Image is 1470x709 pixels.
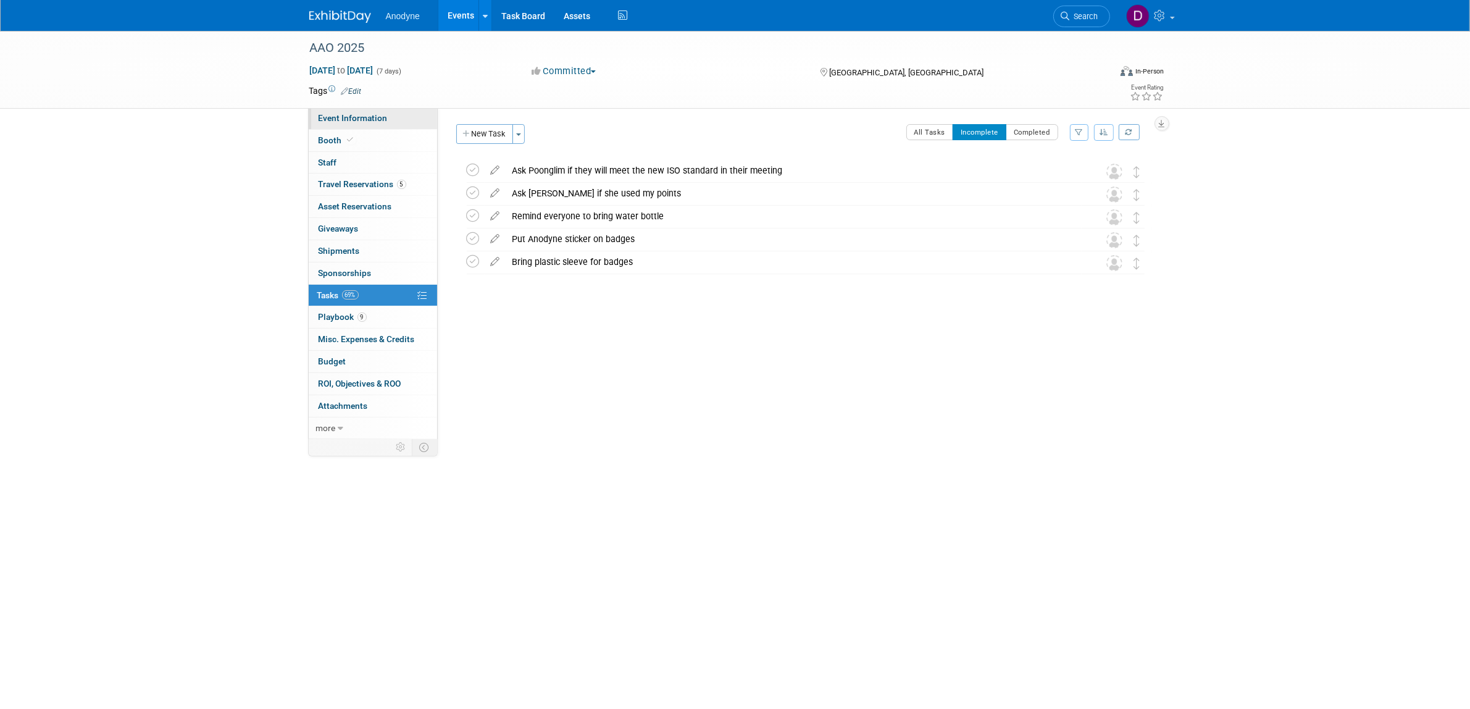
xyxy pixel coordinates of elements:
[1106,232,1122,248] img: Unassigned
[829,68,983,77] span: [GEOGRAPHIC_DATA], [GEOGRAPHIC_DATA]
[309,152,437,174] a: Staff
[527,65,601,78] button: Committed
[309,262,437,284] a: Sponsorships
[319,113,388,123] span: Event Information
[1134,166,1140,178] i: Move task
[309,174,437,195] a: Travel Reservations5
[309,218,437,240] a: Giveaways
[906,124,954,140] button: All Tasks
[1106,255,1122,271] img: Unassigned
[485,165,506,176] a: edit
[1121,66,1133,76] img: Format-Inperson.png
[309,130,437,151] a: Booth
[506,206,1082,227] div: Remind everyone to bring water bottle
[485,188,506,199] a: edit
[1135,67,1164,76] div: In-Person
[506,183,1082,204] div: Ask [PERSON_NAME] if she used my points
[1134,258,1140,269] i: Move task
[391,439,412,455] td: Personalize Event Tab Strip
[412,439,437,455] td: Toggle Event Tabs
[319,312,367,322] span: Playbook
[309,329,437,350] a: Misc. Expenses & Credits
[1134,235,1140,246] i: Move task
[319,401,368,411] span: Attachments
[309,306,437,328] a: Playbook9
[342,290,359,300] span: 69%
[341,87,362,96] a: Edit
[319,179,406,189] span: Travel Reservations
[1134,189,1140,201] i: Move task
[309,85,362,97] td: Tags
[316,423,336,433] span: more
[506,160,1082,181] div: Ask Poonglim if they will meet the new ISO standard in their meeting
[309,196,437,217] a: Asset Reservations
[1134,212,1140,224] i: Move task
[309,107,437,129] a: Event Information
[317,290,359,300] span: Tasks
[309,417,437,439] a: more
[319,379,401,388] span: ROI, Objectives & ROO
[348,136,354,143] i: Booth reservation complete
[309,10,371,23] img: ExhibitDay
[319,246,360,256] span: Shipments
[336,65,348,75] span: to
[506,229,1082,250] div: Put Anodyne sticker on badges
[319,135,356,145] span: Booth
[1126,4,1150,28] img: Dawn Jozwiak
[319,334,415,344] span: Misc. Expenses & Credits
[485,233,506,245] a: edit
[306,37,1092,59] div: AAO 2025
[309,65,374,76] span: [DATE] [DATE]
[1070,12,1098,21] span: Search
[456,124,513,144] button: New Task
[1130,85,1163,91] div: Event Rating
[309,373,437,395] a: ROI, Objectives & ROO
[376,67,402,75] span: (7 days)
[506,251,1082,272] div: Bring plastic sleeve for badges
[1006,124,1058,140] button: Completed
[1106,187,1122,203] img: Unassigned
[485,211,506,222] a: edit
[319,268,372,278] span: Sponsorships
[309,395,437,417] a: Attachments
[319,201,392,211] span: Asset Reservations
[1053,6,1110,27] a: Search
[1119,124,1140,140] a: Refresh
[386,11,420,21] span: Anodyne
[309,351,437,372] a: Budget
[1106,209,1122,225] img: Unassigned
[1106,164,1122,180] img: Unassigned
[319,356,346,366] span: Budget
[309,285,437,306] a: Tasks69%
[309,240,437,262] a: Shipments
[319,224,359,233] span: Giveaways
[485,256,506,267] a: edit
[1037,64,1164,83] div: Event Format
[319,157,337,167] span: Staff
[397,180,406,189] span: 5
[953,124,1006,140] button: Incomplete
[357,313,367,322] span: 9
